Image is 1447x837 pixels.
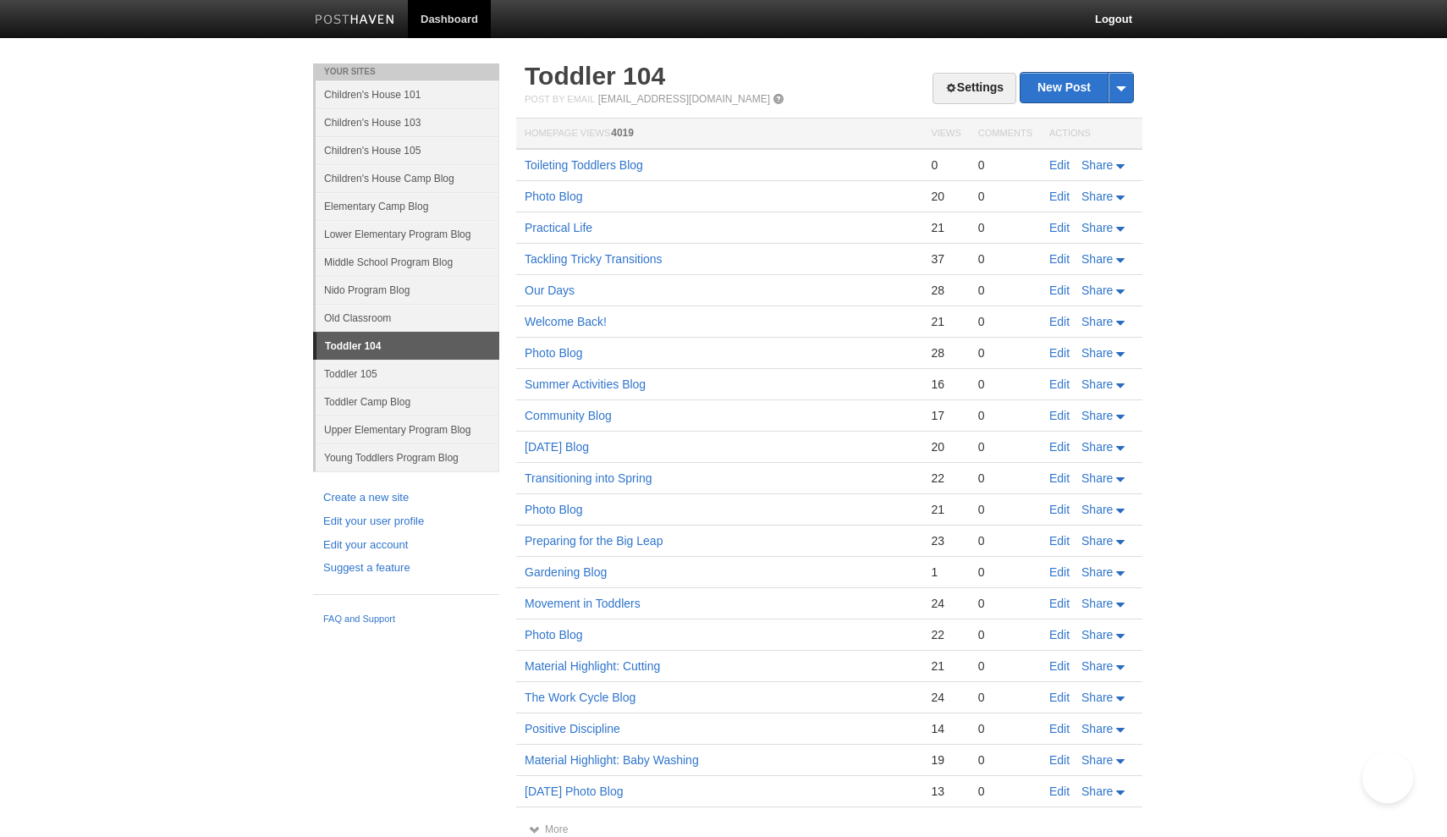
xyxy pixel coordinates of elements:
li: Your Sites [313,63,499,80]
div: 21 [931,314,960,329]
span: Share [1081,284,1113,297]
a: Edit [1049,691,1070,704]
a: Middle School Program Blog [316,248,499,276]
a: Edit [1049,252,1070,266]
a: Edit [1049,158,1070,172]
div: 0 [978,220,1032,235]
span: Share [1081,659,1113,673]
a: Welcome Back! [525,315,607,328]
a: Upper Elementary Program Blog [316,416,499,443]
a: Material Highlight: Baby Washing [525,753,699,767]
a: New Post [1021,73,1133,102]
a: Old Classroom [316,304,499,332]
div: 0 [978,596,1032,611]
a: Photo Blog [525,628,583,642]
span: Share [1081,315,1113,328]
a: Photo Blog [525,190,583,203]
span: Share [1081,534,1113,548]
a: Movement in Toddlers [525,597,641,610]
div: 0 [978,283,1032,298]
div: 23 [931,533,960,548]
div: 22 [931,471,960,486]
a: Toddler Camp Blog [316,388,499,416]
div: 16 [931,377,960,392]
a: Settings [933,73,1016,104]
div: 24 [931,596,960,611]
div: 0 [978,658,1032,674]
div: 0 [978,721,1032,736]
a: Edit [1049,628,1070,642]
a: Children's House 103 [316,108,499,136]
span: Share [1081,346,1113,360]
div: 24 [931,690,960,705]
a: Nido Program Blog [316,276,499,304]
div: 20 [931,189,960,204]
div: 14 [931,721,960,736]
a: Edit [1049,597,1070,610]
div: 0 [978,533,1032,548]
div: 28 [931,345,960,361]
span: 4019 [611,127,634,139]
a: Tackling Tricky Transitions [525,252,663,266]
div: 0 [978,690,1032,705]
span: Share [1081,221,1113,234]
a: Material Highlight: Cutting [525,659,660,673]
div: 0 [978,627,1032,642]
span: Share [1081,628,1113,642]
th: Views [922,118,969,150]
div: 1 [931,564,960,580]
span: Share [1081,753,1113,767]
a: Summer Activities Blog [525,377,646,391]
a: Edit your user profile [323,513,489,531]
span: Post by Email [525,94,595,104]
span: Share [1081,409,1113,422]
div: 17 [931,408,960,423]
span: Share [1081,471,1113,485]
span: Share [1081,565,1113,579]
a: Toddler 105 [316,360,499,388]
div: 0 [978,439,1032,454]
a: Edit your account [323,537,489,554]
a: Toddler 104 [525,62,665,90]
div: 0 [978,784,1032,799]
span: Share [1081,190,1113,203]
a: Toileting Toddlers Blog [525,158,643,172]
a: Edit [1049,377,1070,391]
span: Share [1081,597,1113,610]
a: Community Blog [525,409,612,422]
a: Edit [1049,409,1070,422]
a: [DATE] Blog [525,440,589,454]
a: Edit [1049,284,1070,297]
a: Gardening Blog [525,565,607,579]
div: 13 [931,784,960,799]
a: Edit [1049,503,1070,516]
a: Positive Discipline [525,722,620,735]
a: Children's House Camp Blog [316,164,499,192]
span: Share [1081,785,1113,798]
a: Edit [1049,534,1070,548]
a: Our Days [525,284,575,297]
a: Toddler 104 [316,333,499,360]
div: 0 [978,345,1032,361]
img: Posthaven-bar [315,14,395,27]
th: Homepage Views [516,118,922,150]
a: The Work Cycle Blog [525,691,635,704]
div: 28 [931,283,960,298]
a: [DATE] Photo Blog [525,785,623,798]
span: Share [1081,252,1113,266]
span: Share [1081,158,1113,172]
th: Comments [970,118,1041,150]
a: Practical Life [525,221,592,234]
div: 21 [931,502,960,517]
div: 0 [978,314,1032,329]
th: Actions [1041,118,1142,150]
span: Share [1081,377,1113,391]
div: 0 [978,471,1032,486]
a: Edit [1049,565,1070,579]
span: Share [1081,691,1113,704]
div: 0 [978,502,1032,517]
a: Photo Blog [525,503,583,516]
a: Edit [1049,722,1070,735]
a: Edit [1049,440,1070,454]
a: Edit [1049,753,1070,767]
